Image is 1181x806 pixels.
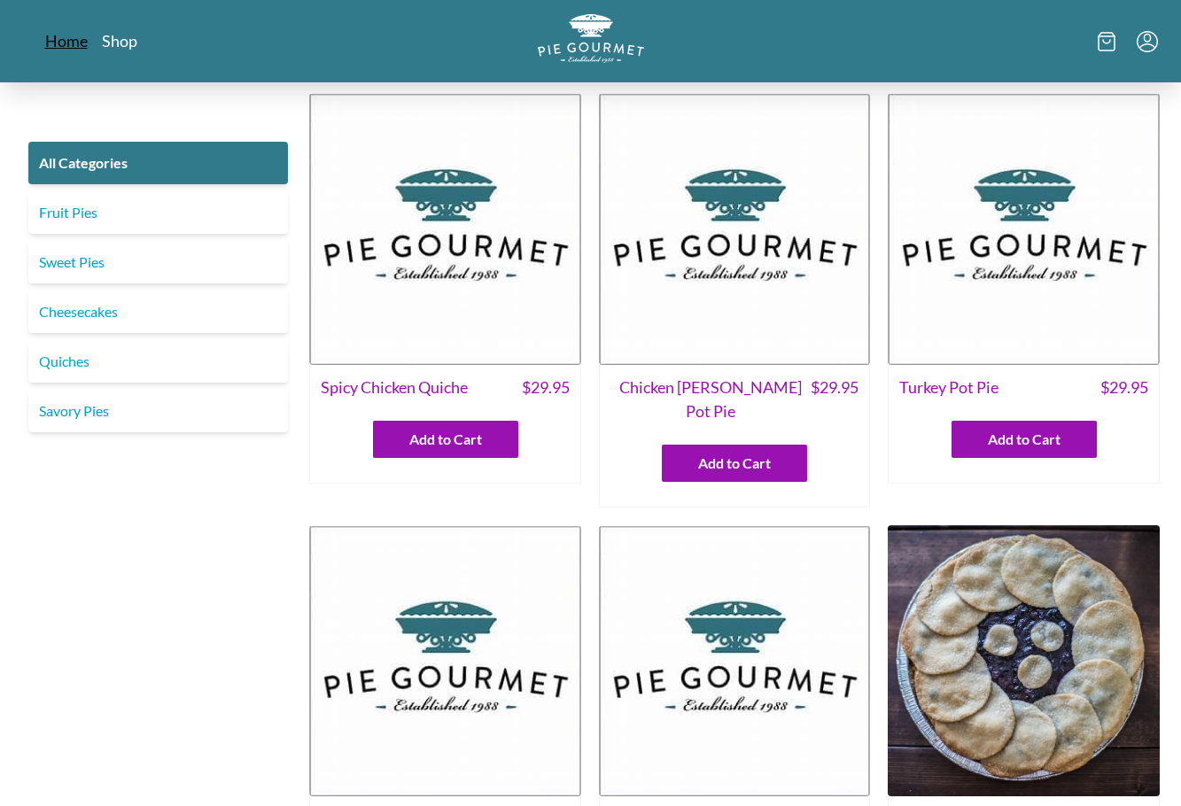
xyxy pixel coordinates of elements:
[811,376,859,423] span: $ 29.95
[28,291,288,333] a: Cheesecakes
[1100,376,1148,399] span: $ 29.95
[988,429,1061,450] span: Add to Cart
[45,30,88,51] a: Home
[698,453,771,474] span: Add to Cart
[952,421,1097,458] button: Add to Cart
[538,14,644,68] a: Logo
[28,390,288,432] a: Savory Pies
[373,421,518,458] button: Add to Cart
[321,376,468,399] span: Spicy Chicken Quiche
[888,93,1160,365] img: Turkey Pot Pie
[599,93,871,365] img: Chicken Curry Pot Pie
[899,376,998,399] span: Turkey Pot Pie
[28,241,288,283] a: Sweet Pies
[599,525,871,797] img: Spinach Artichoke Quiche
[28,340,288,383] a: Quiches
[28,142,288,184] a: All Categories
[28,191,288,234] a: Fruit Pies
[102,30,137,51] a: Shop
[662,445,807,482] button: Add to Cart
[309,93,581,365] img: Spicy Chicken Quiche
[309,525,581,797] img: Potato Bacon Pot Pie
[522,376,570,399] span: $ 29.95
[1137,31,1158,52] button: Menu
[610,376,812,423] span: Chicken [PERSON_NAME] Pot Pie
[538,14,644,63] img: logo
[409,429,482,450] span: Add to Cart
[888,525,1160,797] img: Blueberry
